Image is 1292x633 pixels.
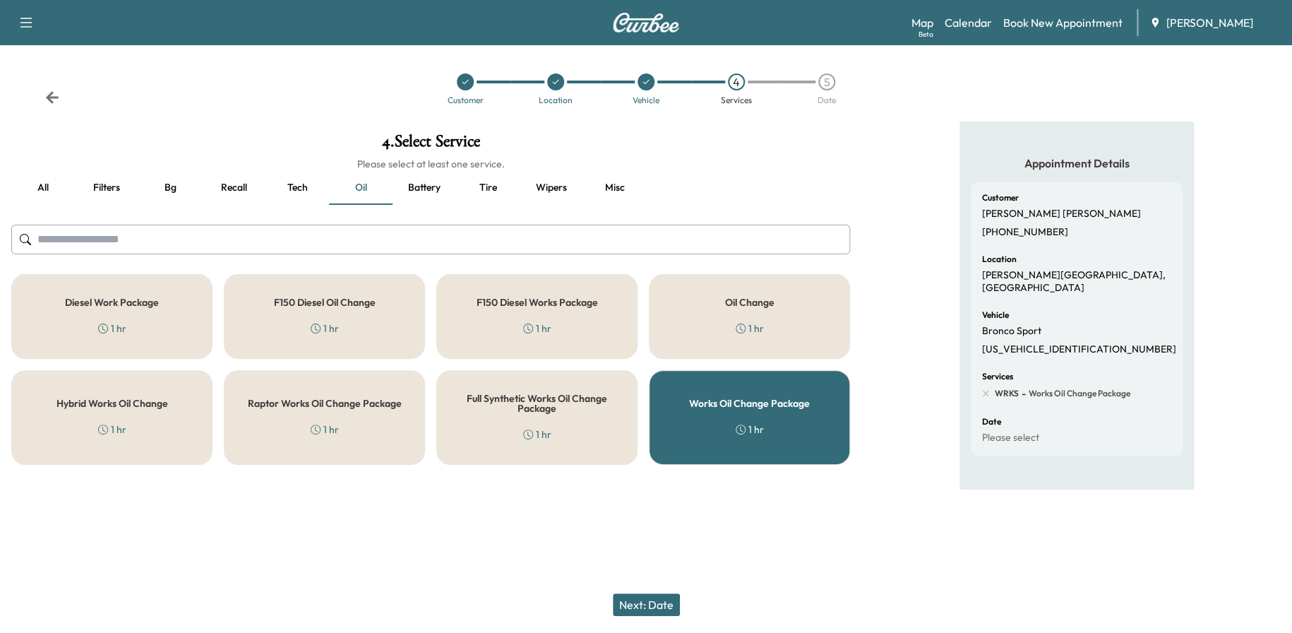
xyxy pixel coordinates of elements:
[613,593,680,616] button: Next: Date
[11,157,850,171] h6: Please select at least one service.
[982,372,1013,381] h6: Services
[311,422,339,437] div: 1 hr
[982,418,1001,426] h6: Date
[728,73,745,90] div: 4
[911,14,933,31] a: MapBeta
[477,297,598,307] h5: F150 Diesel Works Package
[1026,388,1130,399] span: Works Oil Change Package
[520,171,583,205] button: Wipers
[539,96,573,105] div: Location
[1166,14,1253,31] span: [PERSON_NAME]
[393,171,456,205] button: Battery
[11,133,850,157] h1: 4 . Select Service
[56,398,168,408] h5: Hybrid Works Oil Change
[460,394,614,413] h5: Full Synthetic Works Oil Change Package
[982,311,1009,319] h6: Vehicle
[721,96,752,105] div: Services
[98,321,126,336] div: 1 hr
[1019,386,1026,401] span: -
[448,96,484,105] div: Customer
[982,269,1171,294] p: [PERSON_NAME][GEOGRAPHIC_DATA], [GEOGRAPHIC_DATA]
[736,321,764,336] div: 1 hr
[919,29,933,40] div: Beta
[583,171,647,205] button: Misc
[945,14,992,31] a: Calendar
[456,171,520,205] button: Tire
[65,297,159,307] h5: Diesel Work Package
[202,171,265,205] button: Recall
[818,73,835,90] div: 5
[995,388,1019,399] span: WRKS
[736,422,764,437] div: 1 hr
[689,398,810,408] h5: Works Oil Change Package
[265,171,329,205] button: Tech
[982,208,1141,220] p: [PERSON_NAME] [PERSON_NAME]
[982,343,1176,356] p: [US_VEHICLE_IDENTIFICATION_NUMBER]
[725,297,774,307] h5: Oil Change
[1003,14,1123,31] a: Book New Appointment
[11,171,75,205] button: all
[98,422,126,437] div: 1 hr
[982,194,1019,202] h6: Customer
[311,321,339,336] div: 1 hr
[982,432,1039,444] p: Please select
[612,13,680,32] img: Curbee Logo
[633,96,659,105] div: Vehicle
[818,96,836,105] div: Date
[982,325,1041,338] p: Bronco Sport
[329,171,393,205] button: Oil
[138,171,202,205] button: Bg
[75,171,138,205] button: Filters
[971,155,1183,171] h5: Appointment Details
[982,255,1017,264] h6: Location
[982,226,1068,239] p: [PHONE_NUMBER]
[248,398,402,408] h5: Raptor Works Oil Change Package
[11,171,850,205] div: basic tabs example
[523,321,551,336] div: 1 hr
[523,427,551,442] div: 1 hr
[45,90,59,105] div: Back
[274,297,376,307] h5: F150 Diesel Oil Change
